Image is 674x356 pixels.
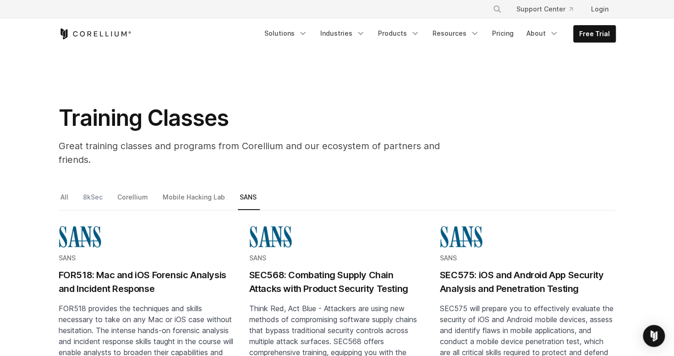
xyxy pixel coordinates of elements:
a: All [59,191,71,210]
span: SANS [440,254,457,262]
a: Pricing [487,25,519,42]
div: Navigation Menu [482,1,616,17]
a: 8kSec [81,191,106,210]
button: Search [489,1,505,17]
h2: SEC575: iOS and Android App Security Analysis and Penetration Testing [440,268,616,296]
a: Login [584,1,616,17]
a: Free Trial [574,26,615,42]
a: SANS [238,191,260,210]
h2: FOR518: Mac and iOS Forensic Analysis and Incident Response [59,268,235,296]
a: Mobile Hacking Lab [161,191,228,210]
a: Products [373,25,425,42]
span: SANS [59,254,76,262]
h2: SEC568: Combating Supply Chain Attacks with Product Security Testing [249,268,425,296]
a: Corellium Home [59,28,132,39]
a: Support Center [509,1,580,17]
img: sans-logo-cropped [440,225,483,248]
a: About [521,25,564,42]
a: Industries [315,25,371,42]
a: Solutions [259,25,313,42]
img: sans-logo-cropped [249,225,292,248]
p: Great training classes and programs from Corellium and our ecosystem of partners and friends. [59,139,471,167]
div: Open Intercom Messenger [643,325,665,347]
div: Navigation Menu [259,25,616,43]
span: SANS [249,254,266,262]
h1: Training Classes [59,104,471,132]
img: sans-logo-cropped [59,225,102,248]
a: Resources [427,25,485,42]
a: Corellium [115,191,151,210]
